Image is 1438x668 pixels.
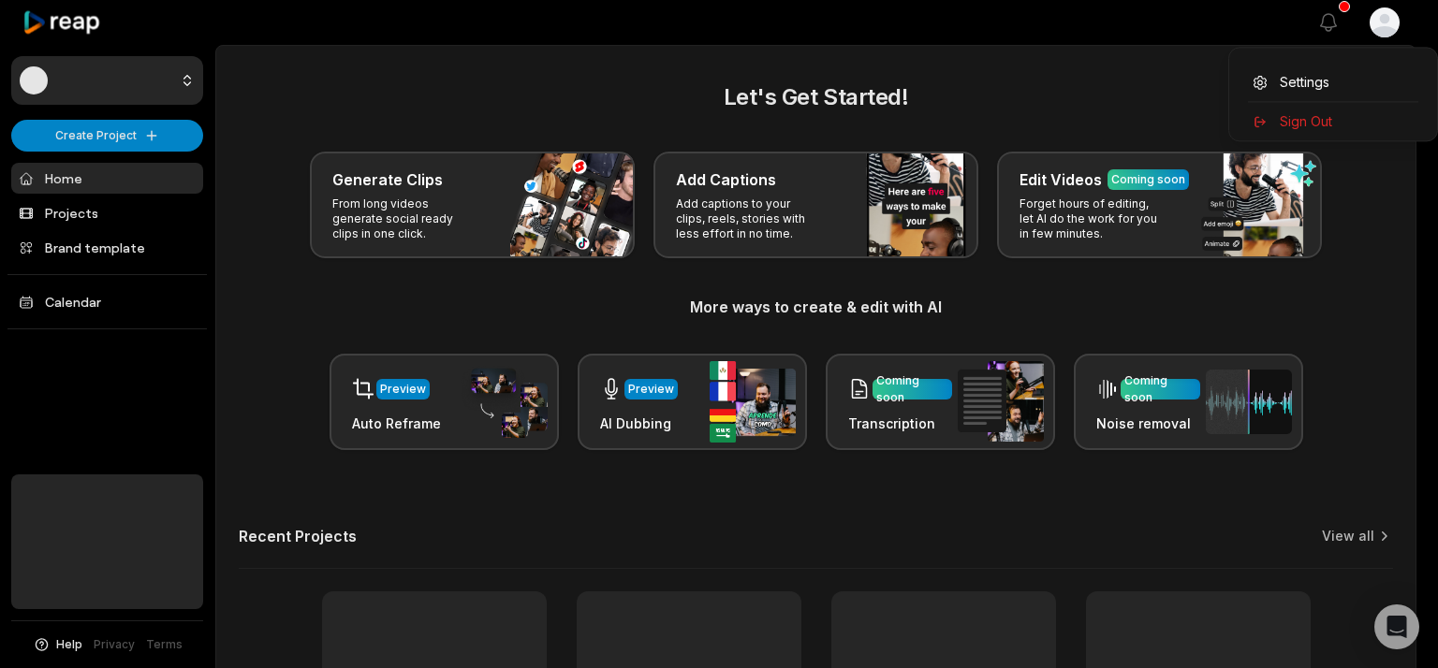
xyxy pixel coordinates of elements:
h3: Edit Videos [1020,168,1102,191]
h3: Auto Reframe [352,414,441,433]
h3: Transcription [848,414,952,433]
div: Preview [380,381,426,398]
h3: Noise removal [1096,414,1200,433]
a: Terms [146,636,183,653]
h3: AI Dubbing [600,414,678,433]
span: Sign Out [1280,111,1332,131]
h3: More ways to create & edit with AI [239,296,1393,318]
p: Forget hours of editing, let AI do the work for you in few minutes. [1020,196,1165,241]
a: View all [1322,527,1374,545]
div: Coming soon [876,372,948,406]
h2: Let's Get Started! [239,80,1393,114]
div: Preview [628,381,674,398]
p: Add captions to your clips, reels, stories with less effort in no time. [676,196,821,241]
img: transcription.png [958,361,1044,442]
img: ai_dubbing.png [710,361,796,443]
span: Settings [1280,72,1329,92]
h3: Add Captions [676,168,776,191]
a: Privacy [94,636,135,653]
img: noise_removal.png [1206,370,1292,434]
span: Help [56,636,82,653]
h2: Recent Projects [239,527,357,545]
p: From long videos generate social ready clips in one click. [332,196,477,241]
div: Open Intercom Messenger [1374,604,1419,649]
button: Create Project [11,120,203,152]
div: Coming soon [1111,171,1185,188]
h3: Generate Clips [332,168,443,191]
a: Calendar [11,286,203,317]
div: Coming soon [1124,372,1196,406]
a: Projects [11,197,203,228]
a: Brand template [11,232,203,263]
a: Home [11,163,203,194]
img: auto_reframe.png [462,366,548,439]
